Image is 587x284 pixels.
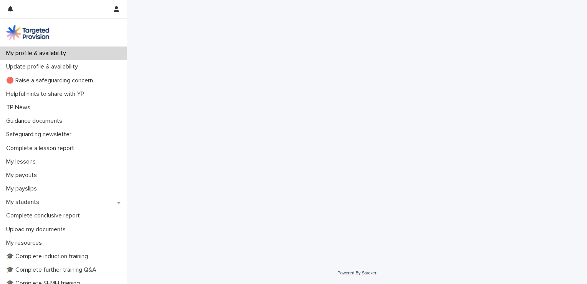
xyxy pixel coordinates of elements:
img: M5nRWzHhSzIhMunXDL62 [6,25,49,40]
p: 🎓 Complete further training Q&A [3,266,103,274]
p: My resources [3,239,48,247]
p: My students [3,199,45,206]
p: My payouts [3,172,43,179]
p: Update profile & availability [3,63,84,70]
p: My profile & availability [3,50,72,57]
p: Upload my documents [3,226,72,233]
p: TP News [3,104,36,111]
p: Guidance documents [3,117,68,125]
a: Powered By Stacker [337,271,376,275]
p: My payslips [3,185,43,192]
p: 🔴 Raise a safeguarding concern [3,77,99,84]
p: 🎓 Complete induction training [3,253,94,260]
p: My lessons [3,158,42,165]
p: Safeguarding newsletter [3,131,78,138]
p: Complete conclusive report [3,212,86,219]
p: Complete a lesson report [3,145,80,152]
p: Helpful hints to share with YP [3,90,90,98]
